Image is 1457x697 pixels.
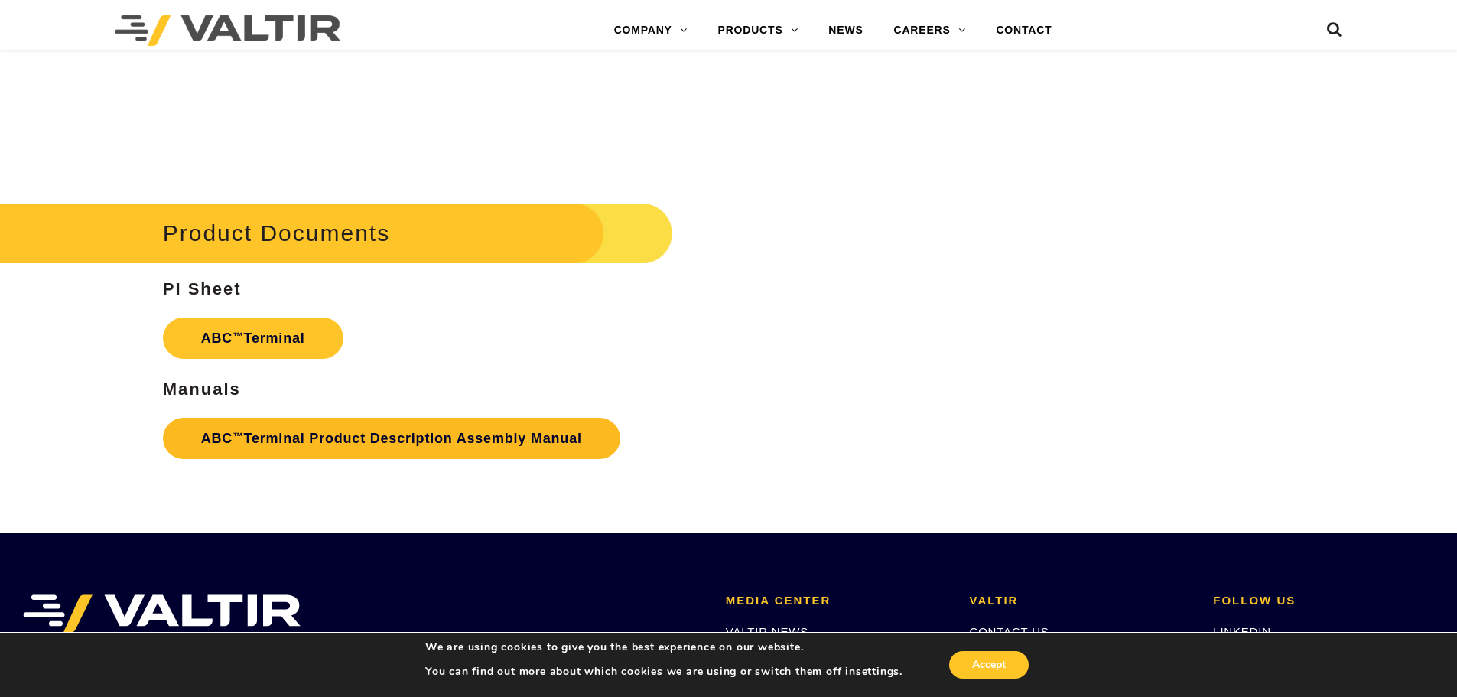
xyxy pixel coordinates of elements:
h2: FOLLOW US [1213,594,1434,607]
strong: Manuals [163,379,241,399]
a: ABC™Terminal Product Description Assembly Manual [163,418,620,459]
img: Valtir [115,15,340,46]
a: CONTACT US [970,625,1049,638]
a: PRODUCTS [703,15,814,46]
strong: PI Sheet [163,279,242,298]
a: VALTIR NEWS [726,625,808,638]
a: LINKEDIN [1213,625,1271,638]
img: VALTIR [23,594,301,633]
sup: ™ [233,431,243,442]
button: Accept [949,651,1029,679]
button: settings [856,665,899,679]
a: NEWS [813,15,878,46]
a: CAREERS [879,15,981,46]
a: CONTACT [981,15,1067,46]
h2: VALTIR [970,594,1191,607]
p: We are using cookies to give you the best experience on our website. [425,640,902,654]
p: You can find out more about which cookies we are using or switch them off in . [425,665,902,679]
a: ABC™Terminal [163,318,343,359]
h2: MEDIA CENTER [726,594,947,607]
sup: ™ [233,331,243,342]
a: COMPANY [599,15,703,46]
